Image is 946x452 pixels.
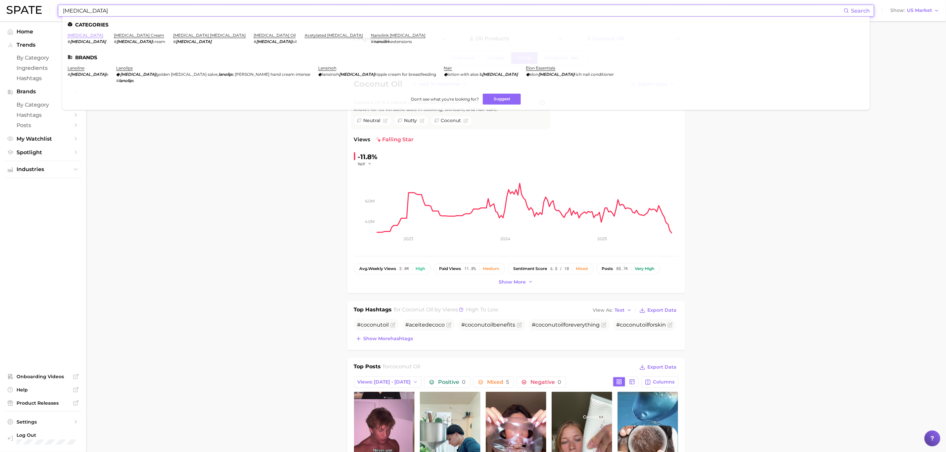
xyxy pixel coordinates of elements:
a: My Watchlist [5,134,81,144]
button: Columns [641,377,678,388]
a: Product Releases [5,398,81,408]
span: Spotlight [17,149,70,156]
span: coconut oil [402,306,433,313]
a: Spotlight [5,147,81,158]
em: [MEDICAL_DATA] [176,39,212,44]
button: ShowUS Market [889,6,941,15]
tspan: 2023 [404,236,413,241]
span: View As [593,308,613,312]
span: 3.4m [400,266,409,271]
span: # [114,39,117,44]
button: posts85.7kVery high [596,263,660,274]
span: golden [MEDICAL_DATA] salve [156,72,218,77]
span: 0 [558,379,561,385]
button: Export Data [638,363,678,372]
span: kextensions [388,39,412,44]
span: cream [152,39,165,44]
span: Settings [17,419,70,425]
span: Trends [17,42,70,48]
em: [MEDICAL_DATA] [256,39,292,44]
span: Hashtags [17,75,70,81]
div: High [416,266,425,271]
span: coconut [441,117,461,124]
span: Show more hashtags [364,336,413,341]
abbr: average [360,266,369,271]
button: Flag as miscategorized or irrelevant [446,322,452,328]
a: [MEDICAL_DATA] [MEDICAL_DATA] [173,33,246,38]
span: weekly views [360,266,396,271]
span: 85.7k [617,266,628,271]
a: acetylated [MEDICAL_DATA] [305,33,363,38]
em: [MEDICAL_DATA] [120,72,156,77]
button: avg.weekly views3.4mHigh [354,263,431,274]
span: Views: [DATE] - [DATE] [358,379,411,385]
button: Industries [5,164,81,174]
span: Brands [17,89,70,95]
button: Flag as miscategorized or irrelevant [383,118,388,123]
span: high to low [466,306,498,313]
a: nanolink [MEDICAL_DATA] [371,33,425,38]
span: Don't see what you're looking for? [411,97,479,102]
span: s [132,78,134,83]
a: by Category [5,53,81,63]
button: Flag as miscategorized or irrelevant [517,322,522,328]
a: Onboarding Videos [5,372,81,382]
button: paid views11.8%Medium [434,263,505,274]
span: My Watchlist [17,136,70,142]
h1: Top Posts [354,363,381,373]
span: coconut [620,322,642,328]
h2: for [383,363,420,373]
a: nair [444,66,452,70]
span: lotion with aloe & [448,72,482,77]
em: [MEDICAL_DATA] [70,39,106,44]
span: neutral [363,117,380,124]
span: # [68,39,70,44]
li: Categories [68,22,865,27]
span: Onboarding Videos [17,374,70,380]
div: , [116,72,310,77]
span: Negative [530,380,561,385]
span: nipple cream for breastfeeding [375,72,436,77]
input: Search here for a brand, industry, or ingredient [62,5,844,16]
em: [MEDICAL_DATA] [70,72,106,77]
a: [MEDICAL_DATA] oil [254,33,296,38]
span: Help [17,387,70,393]
span: coconut [536,322,558,328]
span: paid views [439,266,461,271]
em: lanolip [119,78,132,83]
span: # foreverything [532,322,600,328]
a: Log out. Currently logged in with e-mail laura.cordero@emersongroup.com. [5,430,81,447]
em: [MEDICAL_DATA] [482,72,518,77]
a: Help [5,385,81,395]
span: by Category [17,102,70,108]
h1: Top Hashtags [354,306,392,315]
button: Suggest [483,94,521,105]
img: SPATE [7,6,42,14]
span: # [68,72,70,77]
span: oil [292,39,297,44]
span: oil [558,322,564,328]
tspan: 4.0m [365,219,374,224]
a: lanoline [68,66,84,70]
a: Posts [5,120,81,130]
a: [MEDICAL_DATA] cream [114,33,164,38]
button: Flag as miscategorized or irrelevant [390,322,396,328]
span: lansinoh [322,72,339,77]
a: Hashtags [5,110,81,120]
span: # [357,322,389,328]
button: Export Data [638,306,678,315]
span: Views [354,136,371,144]
span: US Market [907,9,932,12]
span: Columns [653,379,675,385]
em: nanolin [373,39,388,44]
span: sentiment score [514,266,547,271]
span: # [116,78,119,83]
button: Show more [497,278,535,287]
span: Ingredients [17,65,70,71]
span: 6.5 / 10 [551,266,569,271]
tspan: 2025 [597,236,607,241]
span: # [371,39,373,44]
span: 5 [506,379,509,385]
span: # forskin [617,322,666,328]
em: lanolip [219,72,232,77]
